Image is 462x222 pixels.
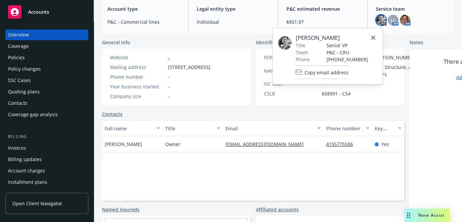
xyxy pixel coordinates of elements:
[5,29,88,40] a: Overview
[264,80,319,87] div: SIC code
[165,125,213,132] div: Title
[296,34,368,42] span: [PERSON_NAME]
[5,86,88,97] a: Quoting plans
[264,90,319,97] div: CSLB
[278,36,292,50] img: employee photo
[8,29,29,40] div: Overview
[28,9,49,15] span: Accounts
[5,109,88,120] a: Coverage gap analysis
[327,56,368,63] span: [PHONE_NUMBER]
[381,141,389,148] span: Yes
[197,18,270,25] span: Individual
[264,54,319,61] div: FEIN
[256,206,299,213] a: Affiliated accounts
[5,41,88,52] a: Coverage
[107,5,180,12] span: Account type
[390,17,396,24] span: LL
[5,133,88,140] div: Billing
[327,49,368,56] span: P&C - CRU
[110,93,165,100] div: Company size
[418,212,445,218] span: Nova Assist
[8,64,41,74] div: Policy changes
[5,64,88,74] a: Policy changes
[102,110,122,118] a: Contacts
[165,141,180,148] span: Owner
[375,125,394,132] div: Key contact
[105,125,153,132] div: Full name
[105,141,142,148] span: [PERSON_NAME]
[286,18,359,25] span: $851.97
[168,93,170,100] span: -
[369,34,377,42] a: close
[409,39,423,47] span: Notes
[404,209,413,222] div: Drag to move
[102,120,163,136] button: Full name
[5,165,88,176] a: Account charges
[8,177,47,188] div: Installment plans
[8,165,45,176] div: Account charges
[5,143,88,153] a: Invoices
[225,141,309,147] a: [EMAIL_ADDRESS][DOMAIN_NAME]
[107,18,180,25] span: P&C - Commercial lines
[8,86,40,97] div: Quoting plans
[110,83,165,90] div: Year business started
[110,64,165,71] div: Mailing address
[322,90,351,97] span: 658991 - C54
[168,64,210,71] span: [STREET_ADDRESS]
[102,206,140,213] a: Named insureds
[327,42,368,49] span: Senior VP
[372,120,404,136] button: Key contact
[326,125,362,132] div: Phone number
[264,67,319,74] div: NAICS
[5,98,88,108] a: Contacts
[324,120,372,136] button: Phone number
[8,154,42,165] div: Billing updates
[197,5,270,12] span: Legal entity type
[376,5,449,12] span: Service team
[168,83,170,90] span: -
[110,73,165,80] div: Phone number
[5,75,88,86] a: SSC Cases
[8,143,26,153] div: Invoices
[376,15,386,25] img: photo
[296,49,308,56] span: Team
[296,66,349,79] button: Copy email address
[8,52,25,63] div: Policies
[12,200,62,207] span: Open Client Navigator
[5,177,88,188] a: Installment plans
[110,54,165,61] div: Website
[8,75,31,86] div: SSC Cases
[256,39,279,46] span: Identifiers
[223,120,324,136] button: Email
[286,5,359,12] span: P&C estimated revenue
[5,154,88,165] a: Billing updates
[102,39,130,46] span: General info
[8,109,58,120] div: Coverage gap analysis
[326,141,358,147] a: 4155775506
[296,56,310,63] span: Phone
[168,73,170,80] span: -
[163,120,223,136] button: Title
[225,125,313,132] div: Email
[5,52,88,63] a: Policies
[296,42,305,49] span: Title
[304,69,349,76] span: Copy email address
[8,98,27,108] div: Contacts
[5,3,88,21] a: Accounts
[8,41,29,52] div: Coverage
[400,15,410,25] img: photo
[168,54,170,61] a: -
[404,209,450,222] button: Nova Assist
